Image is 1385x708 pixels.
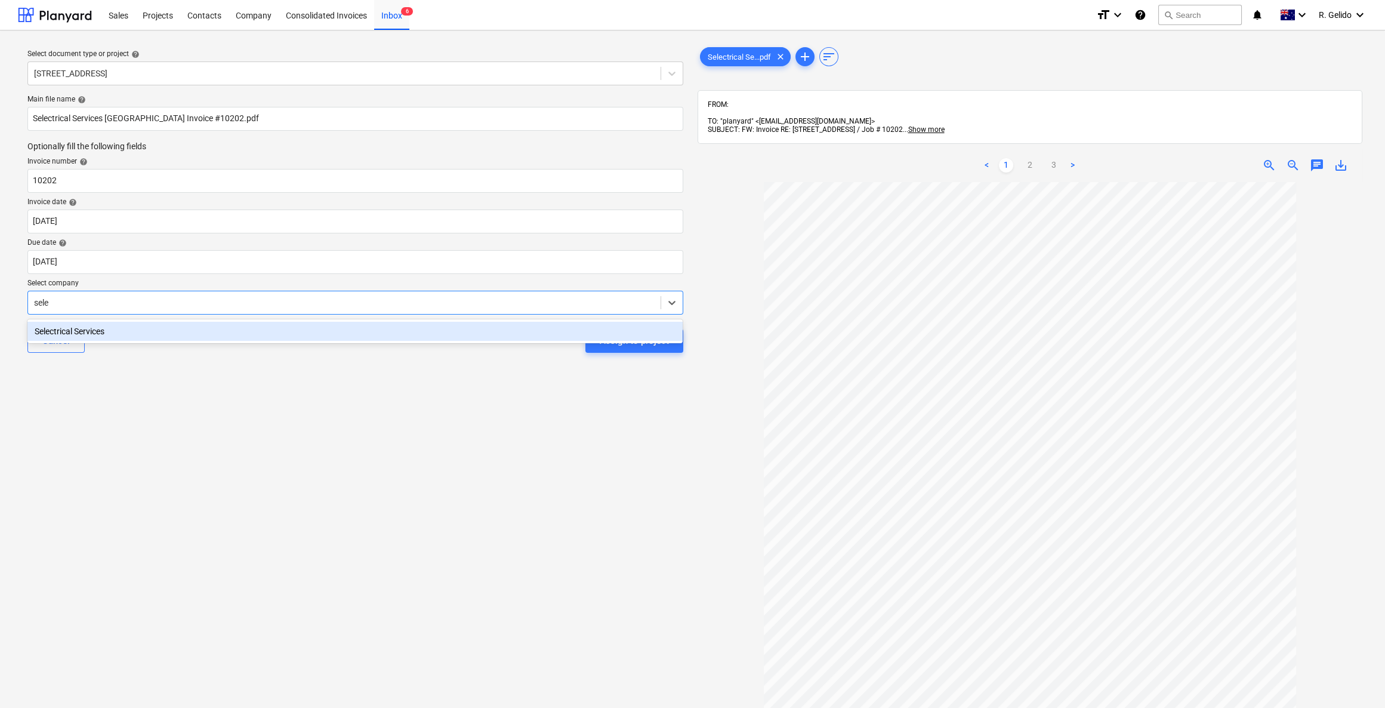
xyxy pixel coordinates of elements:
[1164,10,1173,20] span: search
[1325,651,1385,708] iframe: Chat Widget
[27,50,683,59] div: Select document type or project
[27,157,683,167] div: Invoice number
[1047,158,1061,173] a: Page 3
[1158,5,1242,25] button: Search
[1319,10,1352,20] span: R. Gelido
[27,169,683,193] input: Invoice number
[1023,158,1037,173] a: Page 2
[708,125,903,134] span: SUBJECT: FW: Invoice RE: [STREET_ADDRESS] / Job # 10202
[980,158,994,173] a: Previous page
[908,125,945,134] span: Show more
[27,95,683,104] div: Main file name
[798,50,812,64] span: add
[75,96,86,104] span: help
[1286,158,1300,173] span: zoom_out
[1096,8,1111,22] i: format_size
[708,117,875,125] span: TO: "planyard" <[EMAIL_ADDRESS][DOMAIN_NAME]>
[27,322,683,341] div: Selectrical Services
[129,50,140,59] span: help
[77,158,88,166] span: help
[56,239,67,247] span: help
[27,238,683,248] div: Due date
[701,53,778,61] span: Selectrical Se...pdf
[27,279,683,291] p: Select company
[27,140,683,152] p: Optionally fill the following fields
[708,100,729,109] span: FROM:
[27,198,683,207] div: Invoice date
[401,7,413,16] span: 6
[822,50,836,64] span: sort
[1334,158,1348,173] span: save_alt
[1353,8,1367,22] i: keyboard_arrow_down
[1134,8,1146,22] i: Knowledge base
[700,47,791,66] div: Selectrical Se...pdf
[1251,8,1263,22] i: notifications
[66,198,77,207] span: help
[1066,158,1080,173] a: Next page
[1111,8,1125,22] i: keyboard_arrow_down
[1295,8,1309,22] i: keyboard_arrow_down
[1310,158,1324,173] span: chat
[1262,158,1276,173] span: zoom_in
[27,250,683,274] input: Due date not specified
[773,50,788,64] span: clear
[27,210,683,233] input: Invoice date not specified
[999,158,1013,173] a: Page 1 is your current page
[27,107,683,131] input: Main file name
[903,125,945,134] span: ...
